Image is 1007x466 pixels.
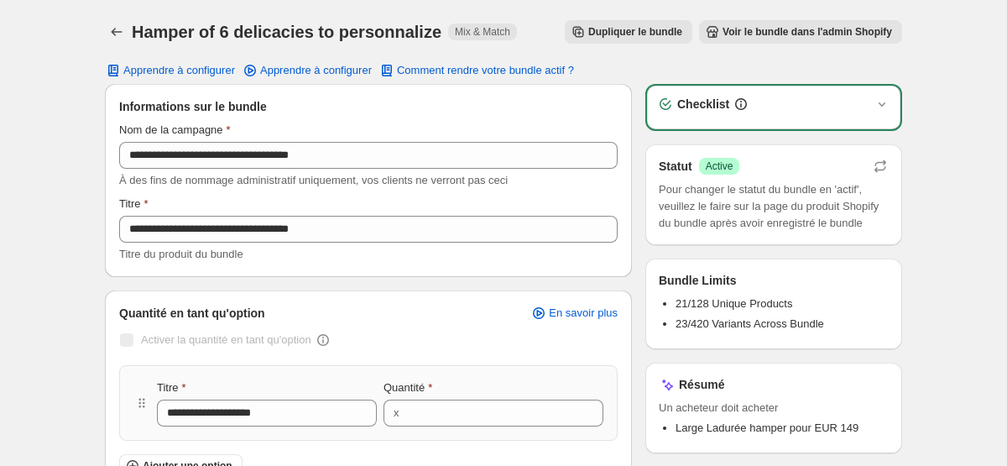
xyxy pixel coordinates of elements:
span: Apprendre à configurer [123,64,235,77]
a: Apprendre à configurer [232,59,382,82]
span: Comment rendre votre bundle actif ? [397,64,574,77]
div: x [394,405,399,421]
label: Titre [119,196,149,212]
span: En savoir plus [549,306,618,320]
h3: Checklist [677,96,729,113]
span: Un acheteur doit acheter [659,400,889,416]
h3: Bundle Limits [659,272,737,289]
a: En savoir plus [520,301,628,325]
button: Comment rendre votre bundle actif ? [368,59,584,82]
span: 21/128 Unique Products [676,297,792,310]
span: Activer la quantité en tant qu'option [141,333,311,346]
span: Voir le bundle dans l'admin Shopify [723,25,892,39]
span: Titre du produit du bundle [119,248,243,260]
span: Apprendre à configurer [260,64,372,77]
label: Quantité [383,380,432,396]
span: À des fins de nommage administratif uniquement, vos clients ne verront pas ceci [119,174,508,186]
span: Active [706,160,733,173]
label: Titre [157,380,186,396]
button: Dupliquer le bundle [565,20,692,44]
span: Dupliquer le bundle [588,25,682,39]
h3: Résumé [679,376,724,393]
li: Large Ladurée hamper pour EUR 149 [676,420,889,437]
span: 23/420 Variants Across Bundle [676,317,824,330]
label: Nom de la campagne [119,122,231,139]
button: Voir le bundle dans l'admin Shopify [699,20,902,44]
button: Apprendre à configurer [95,59,245,82]
button: Back [105,20,128,44]
span: Informations sur le bundle [119,98,267,115]
h1: Hamper of 6 delicacies to personnalize [132,22,441,42]
h3: Statut [659,158,692,175]
span: Pour changer le statut du bundle en 'actif', veuillez le faire sur la page du produit Shopify du ... [659,181,889,232]
span: Mix & Match [455,25,510,39]
span: Quantité en tant qu'option [119,305,265,322]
